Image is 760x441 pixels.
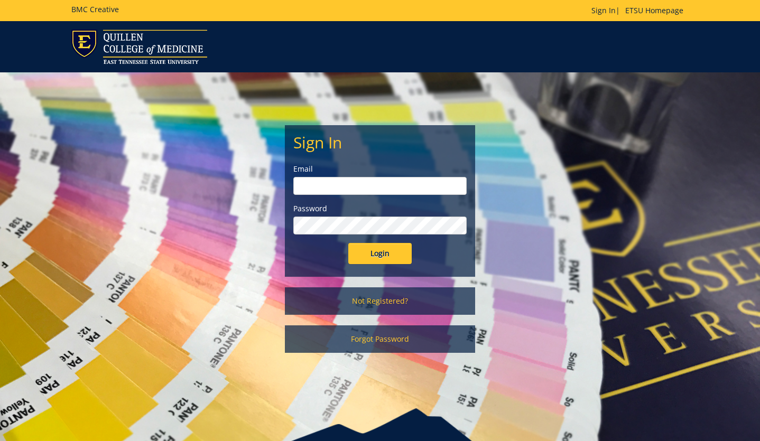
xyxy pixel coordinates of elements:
label: Email [293,164,467,174]
a: Forgot Password [285,325,475,353]
p: | [591,5,689,16]
label: Password [293,203,467,214]
h2: Sign In [293,134,467,151]
a: Not Registered? [285,287,475,315]
img: ETSU logo [71,30,207,64]
a: Sign In [591,5,616,15]
a: ETSU Homepage [620,5,689,15]
h5: BMC Creative [71,5,119,13]
input: Login [348,243,412,264]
